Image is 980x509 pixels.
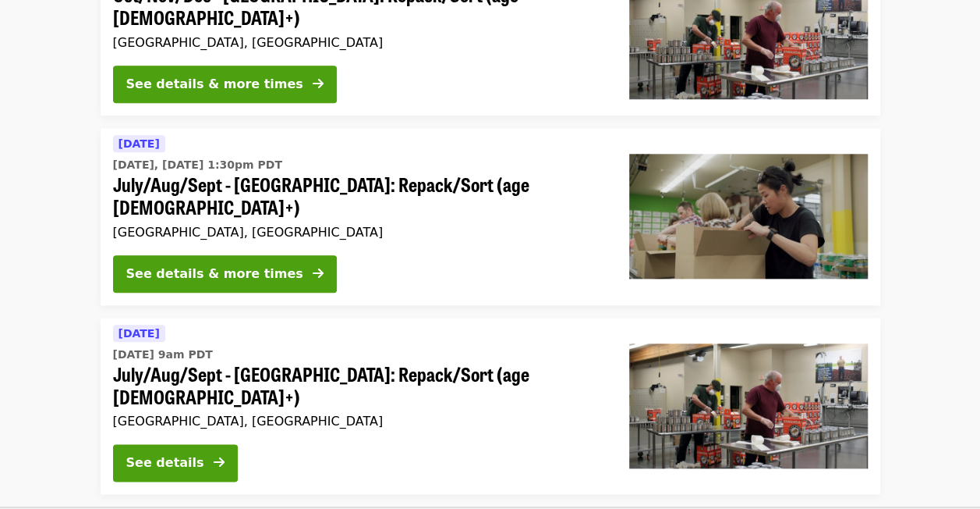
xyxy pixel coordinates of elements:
[113,66,337,103] button: See details & more times
[113,444,238,482] button: See details
[113,414,604,429] div: [GEOGRAPHIC_DATA], [GEOGRAPHIC_DATA]
[313,266,324,281] i: arrow-right icon
[113,35,604,50] div: [GEOGRAPHIC_DATA], [GEOGRAPHIC_DATA]
[126,75,303,94] div: See details & more times
[119,327,160,340] span: [DATE]
[629,343,868,468] img: July/Aug/Sept - Portland: Repack/Sort (age 16+) organized by Oregon Food Bank
[214,455,225,470] i: arrow-right icon
[113,347,213,363] time: [DATE] 9am PDT
[101,318,880,495] a: See details for "July/Aug/Sept - Portland: Repack/Sort (age 16+)"
[126,454,204,472] div: See details
[313,77,324,91] i: arrow-right icon
[113,363,604,408] span: July/Aug/Sept - [GEOGRAPHIC_DATA]: Repack/Sort (age [DEMOGRAPHIC_DATA]+)
[101,128,880,305] a: See details for "July/Aug/Sept - Portland: Repack/Sort (age 8+)"
[113,225,604,240] div: [GEOGRAPHIC_DATA], [GEOGRAPHIC_DATA]
[119,137,160,150] span: [DATE]
[113,255,337,293] button: See details & more times
[113,173,604,219] span: July/Aug/Sept - [GEOGRAPHIC_DATA]: Repack/Sort (age [DEMOGRAPHIC_DATA]+)
[113,157,282,173] time: [DATE], [DATE] 1:30pm PDT
[126,265,303,283] div: See details & more times
[629,154,868,279] img: July/Aug/Sept - Portland: Repack/Sort (age 8+) organized by Oregon Food Bank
